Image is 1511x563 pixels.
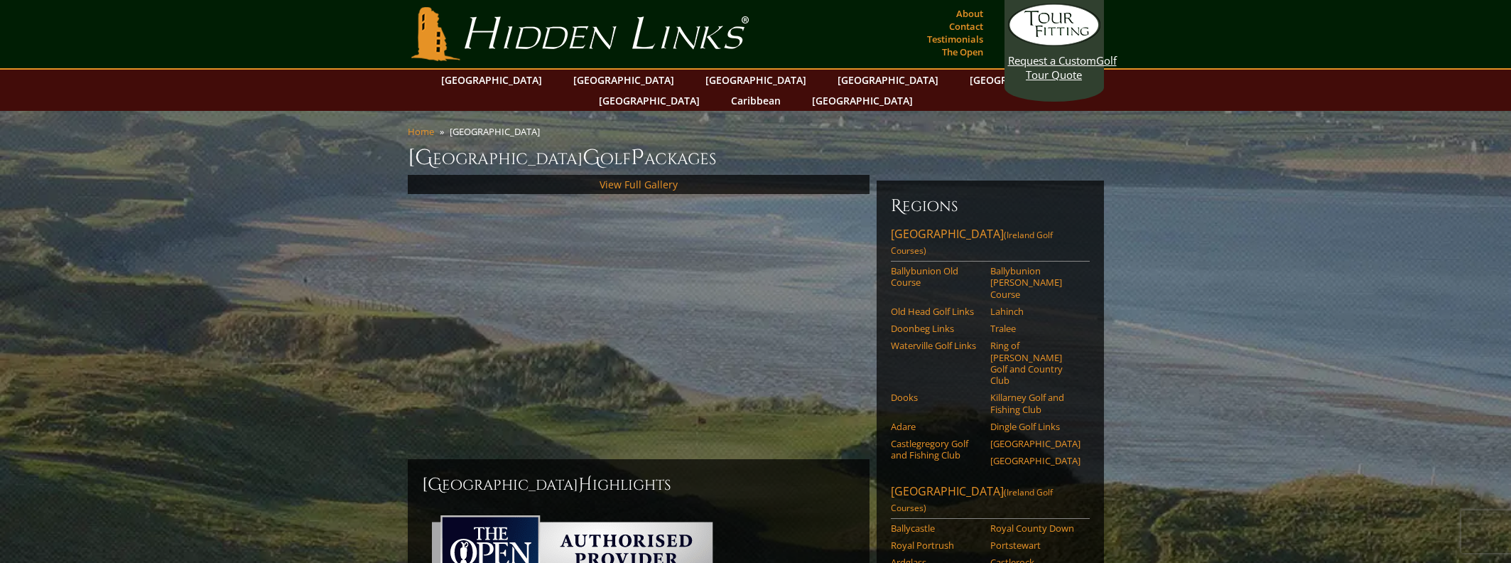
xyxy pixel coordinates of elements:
a: Ballycastle [891,522,981,534]
a: Lahinch [990,306,1081,317]
h2: [GEOGRAPHIC_DATA] ighlights [422,473,855,496]
a: [GEOGRAPHIC_DATA] [698,70,813,90]
a: Ring of [PERSON_NAME] Golf and Country Club [990,340,1081,386]
a: Ballybunion Old Course [891,265,981,289]
span: (Ireland Golf Courses) [891,486,1053,514]
h6: Regions [891,195,1090,218]
a: Doonbeg Links [891,323,981,334]
a: [GEOGRAPHIC_DATA] [566,70,681,90]
a: The Open [938,42,987,62]
a: [GEOGRAPHIC_DATA] [805,90,920,111]
span: P [631,144,644,172]
a: [GEOGRAPHIC_DATA](Ireland Golf Courses) [891,483,1090,519]
a: Waterville Golf Links [891,340,981,351]
a: About [953,4,987,23]
a: Dooks [891,392,981,403]
a: Royal County Down [990,522,1081,534]
span: (Ireland Golf Courses) [891,229,1053,257]
a: Killarney Golf and Fishing Club [990,392,1081,415]
a: [GEOGRAPHIC_DATA](Ireland Golf Courses) [891,226,1090,262]
a: [GEOGRAPHIC_DATA] [434,70,549,90]
a: Request a CustomGolf Tour Quote [1008,4,1100,82]
a: Old Head Golf Links [891,306,981,317]
a: View Full Gallery [600,178,678,191]
a: Ballybunion [PERSON_NAME] Course [990,265,1081,300]
a: Tralee [990,323,1081,334]
a: Caribbean [724,90,788,111]
a: [GEOGRAPHIC_DATA] [990,438,1081,449]
h1: [GEOGRAPHIC_DATA] olf ackages [408,144,1104,172]
span: Request a Custom [1008,53,1096,68]
li: [GEOGRAPHIC_DATA] [450,125,546,138]
a: Portstewart [990,540,1081,551]
a: Testimonials [924,29,987,49]
a: Contact [946,16,987,36]
a: [GEOGRAPHIC_DATA] [830,70,946,90]
a: Adare [891,421,981,432]
a: [GEOGRAPHIC_DATA] [963,70,1078,90]
a: Home [408,125,434,138]
a: Royal Portrush [891,540,981,551]
a: [GEOGRAPHIC_DATA] [592,90,707,111]
span: G [583,144,600,172]
span: H [578,473,592,496]
a: [GEOGRAPHIC_DATA] [990,455,1081,466]
a: Dingle Golf Links [990,421,1081,432]
a: Castlegregory Golf and Fishing Club [891,438,981,461]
